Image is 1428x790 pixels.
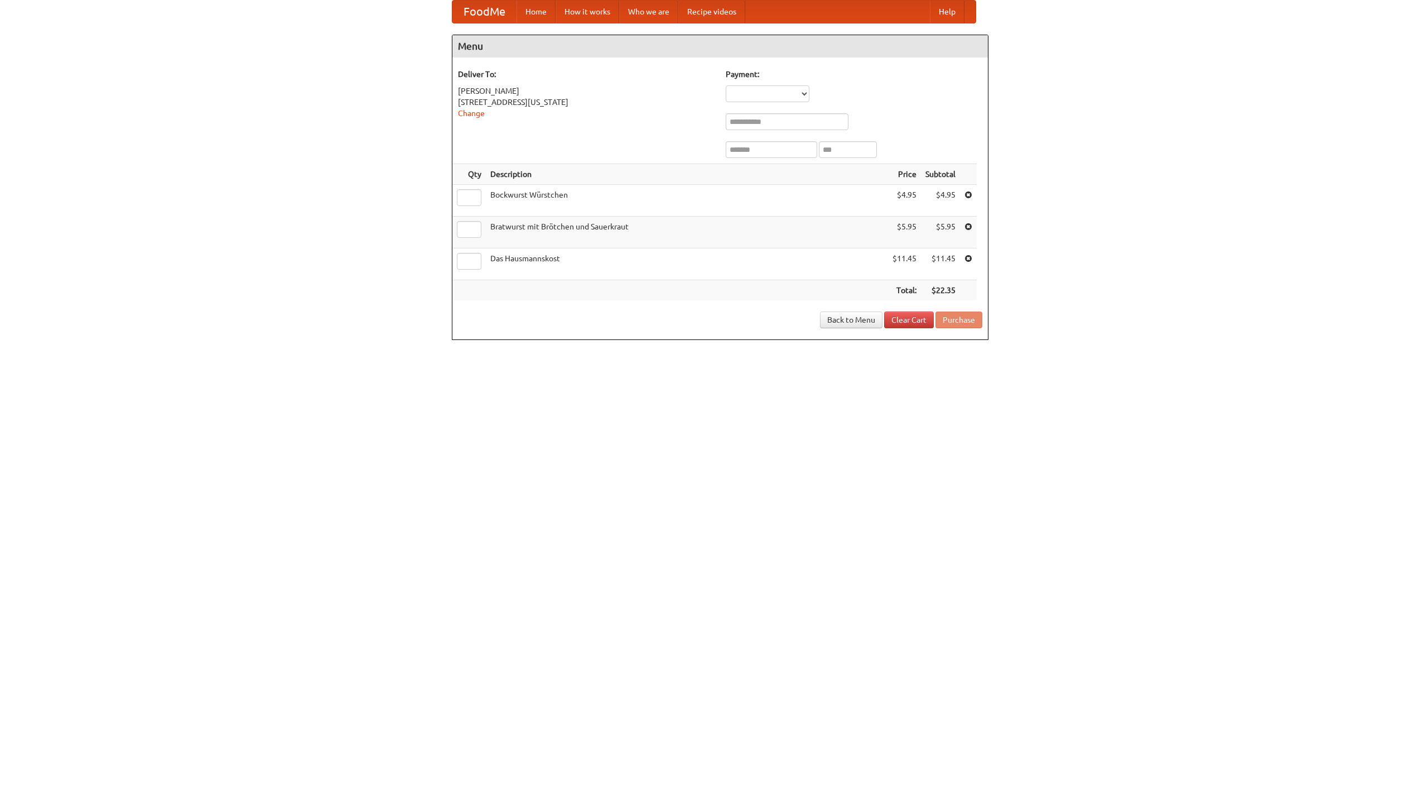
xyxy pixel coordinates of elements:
[458,85,715,97] div: [PERSON_NAME]
[888,217,921,248] td: $5.95
[921,164,960,185] th: Subtotal
[678,1,745,23] a: Recipe videos
[486,248,888,280] td: Das Hausmannskost
[935,312,982,328] button: Purchase
[458,97,715,108] div: [STREET_ADDRESS][US_STATE]
[517,1,556,23] a: Home
[888,185,921,217] td: $4.95
[486,185,888,217] td: Bockwurst Würstchen
[930,1,964,23] a: Help
[820,312,882,328] a: Back to Menu
[888,280,921,301] th: Total:
[888,164,921,185] th: Price
[921,248,960,280] td: $11.45
[921,280,960,301] th: $22.35
[486,164,888,185] th: Description
[888,248,921,280] td: $11.45
[921,217,960,248] td: $5.95
[458,109,485,118] a: Change
[486,217,888,248] td: Bratwurst mit Brötchen und Sauerkraut
[458,69,715,80] h5: Deliver To:
[556,1,619,23] a: How it works
[452,164,486,185] th: Qty
[452,35,988,58] h4: Menu
[921,185,960,217] td: $4.95
[884,312,934,328] a: Clear Cart
[452,1,517,23] a: FoodMe
[619,1,678,23] a: Who we are
[726,69,982,80] h5: Payment:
